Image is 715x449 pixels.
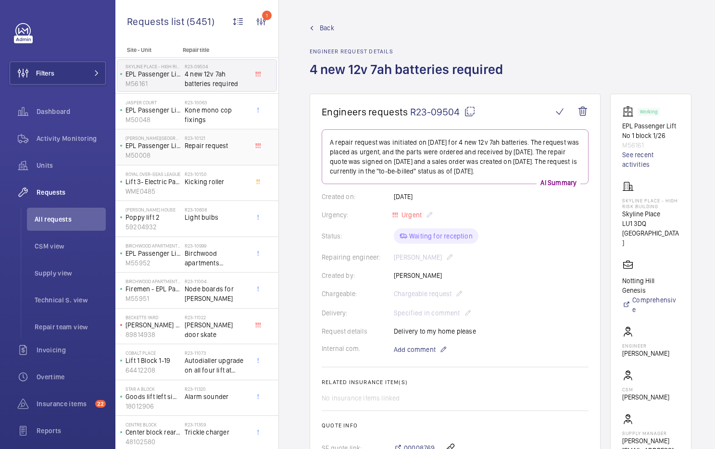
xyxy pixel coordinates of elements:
[125,284,181,294] p: Firemen - EPL Passenger Lift No 1
[125,187,181,196] p: WME0485
[622,349,669,358] p: [PERSON_NAME]
[125,356,181,365] p: Lift 1 Block 1-19
[125,350,181,356] p: Cobalt Place
[35,241,106,251] span: CSM view
[185,69,248,88] span: 4 new 12v 7ah batteries required
[622,140,679,150] p: M56161
[36,68,54,78] span: Filters
[125,171,181,177] p: Royal Over-Seas League
[125,258,181,268] p: M55952
[185,135,248,141] h2: R23-10121
[537,178,580,187] p: AI Summary
[125,401,181,411] p: 18012906
[185,141,248,150] span: Repair request
[125,437,181,447] p: 48102580
[185,386,248,392] h2: R23-11320
[10,62,106,85] button: Filters
[622,198,679,209] p: Skyline Place - High Risk Building
[622,219,679,248] p: LU1 3DQ [GEOGRAPHIC_DATA]
[185,427,248,437] span: Trickle charger
[640,110,657,113] p: Working
[322,379,589,386] h2: Related insurance item(s)
[125,222,181,232] p: 59204932
[125,320,181,330] p: [PERSON_NAME] lift
[322,422,589,429] h2: Quote info
[310,61,509,94] h1: 4 new 12v 7ah batteries required
[125,69,181,79] p: EPL Passenger Lift No 1 block 1/26
[95,400,106,408] span: 22
[125,365,181,375] p: 64412208
[185,284,248,303] span: Node boards for [PERSON_NAME]
[125,79,181,88] p: M56161
[37,134,106,143] span: Activity Monitoring
[125,177,181,187] p: Lift 3- Electric Passenger/Goods Lift
[185,171,248,177] h2: R23-10150
[127,15,187,27] span: Requests list
[125,294,181,303] p: M55951
[185,392,248,401] span: Alarm sounder
[125,392,181,401] p: Goods lift left side colditz
[185,243,248,249] h2: R23-10999
[115,47,179,53] p: Site - Unit
[183,47,246,53] p: Repair title
[125,386,181,392] p: Star A Block
[37,187,106,197] span: Requests
[185,350,248,356] h2: R23-11073
[37,107,106,116] span: Dashboard
[622,276,679,295] p: Notting Hill Genesis
[125,212,181,222] p: Poppy lift 2
[125,207,181,212] p: [PERSON_NAME] House
[320,23,334,33] span: Back
[185,63,248,69] h2: R23-09504
[35,295,106,305] span: Technical S. view
[35,214,106,224] span: All requests
[185,422,248,427] h2: R23-11359
[622,343,669,349] p: Engineer
[125,63,181,69] p: Skyline Place - High Risk Building
[125,249,181,258] p: EPL Passenger Lift No 2
[185,177,248,187] span: Kicking roller
[185,314,248,320] h2: R23-11022
[185,278,248,284] h2: R23-11004
[622,121,679,140] p: EPL Passenger Lift No 1 block 1/26
[37,372,106,382] span: Overtime
[125,100,181,105] p: Jasper Court
[125,330,181,339] p: 89814938
[125,141,181,150] p: EPL Passenger Lift
[125,422,181,427] p: Centre Block
[125,115,181,125] p: M50048
[622,209,679,219] p: Skyline Place
[37,161,106,170] span: Units
[622,387,669,392] p: CSM
[622,150,679,169] a: See recent activities
[185,356,248,375] span: Autodialler upgrade on all four lift at cobalt place. [PERSON_NAME] gen 2 2014
[125,243,181,249] p: Birchwood Apartments - High Risk Building
[322,106,408,118] span: Engineers requests
[185,320,248,339] span: [PERSON_NAME] door skate
[622,106,638,117] img: elevator.svg
[185,207,248,212] h2: R23-10608
[622,430,679,436] p: Supply manager
[37,345,106,355] span: Invoicing
[185,249,248,268] span: Birchwood apartments insurance items
[310,48,509,55] h2: Engineer request details
[125,105,181,115] p: EPL Passenger Lift
[410,106,476,118] span: R23-09504
[37,399,91,409] span: Insurance items
[622,295,679,314] a: Comprehensive
[35,322,106,332] span: Repair team view
[35,268,106,278] span: Supply view
[125,314,181,320] p: Becketts Yard
[330,137,580,176] p: A repair request was initiated on [DATE] for 4 new 12v 7ah batteries. The request was placed as u...
[125,427,181,437] p: Center block rear goods
[185,100,248,105] h2: R23-10063
[37,426,106,436] span: Reports
[622,392,669,402] p: [PERSON_NAME]
[394,345,436,354] span: Add comment
[185,212,248,222] span: Light bulbs
[125,150,181,160] p: M50008
[125,278,181,284] p: Birchwood Apartments - High Risk Building
[185,105,248,125] span: Kone mono cop fixings
[125,135,181,141] p: [PERSON_NAME][GEOGRAPHIC_DATA]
